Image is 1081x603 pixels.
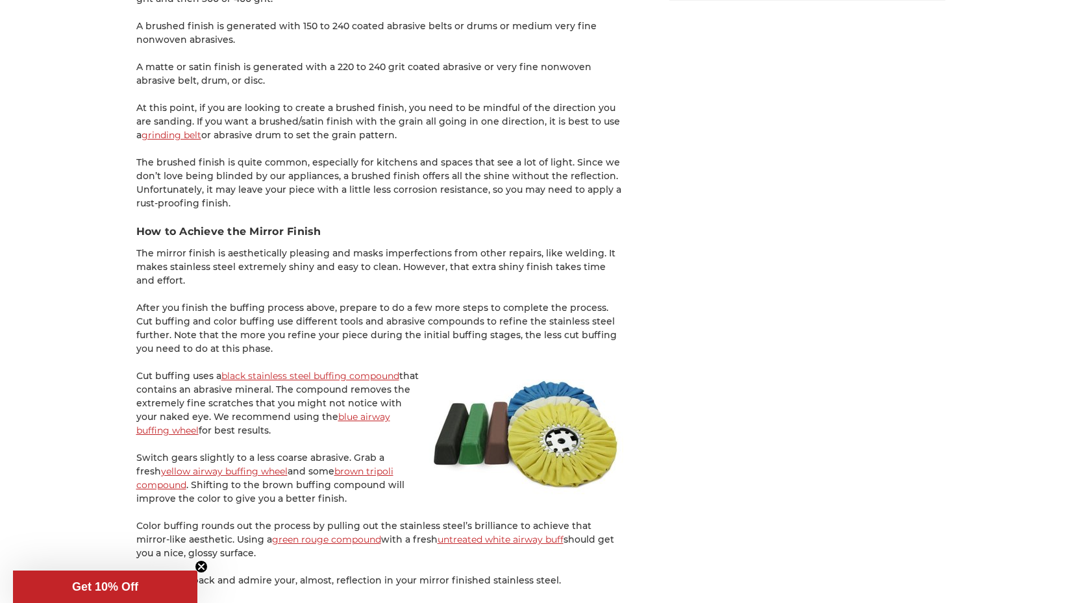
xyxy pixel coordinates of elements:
p: The brushed finish is quite common, especially for kitchens and spaces that see a lot of light. S... [136,156,623,210]
p: Cut buffing uses a that contains an abrasive mineral. The compound removes the extremely fine scr... [136,369,623,437]
p: The mirror finish is aesthetically pleasing and masks imperfections from other repairs, like weld... [136,247,623,288]
span: Get 10% Off [72,580,138,593]
a: untreated white airway buff [438,534,564,545]
a: grinding belt [142,129,201,141]
p: Switch gears slightly to a less coarse abrasive. Grab a fresh and some . Shifting to the brown bu... [136,451,623,506]
a: green rouge compound [272,534,381,545]
p: Color buffing rounds out the process by pulling out the stainless steel’s brilliance to achieve t... [136,519,623,560]
p: A brushed finish is generated with 150 to 240 coated abrasive belts or drums or medium very fine ... [136,19,623,47]
a: yellow airway buffing wheel [161,465,288,477]
p: After you finish the buffing process above, prepare to do a few more steps to complete the proces... [136,301,623,356]
a: brown tripoli compound [136,465,393,491]
a: black stainless steel buffing compound [221,370,399,382]
p: Take a step back and admire your, almost, reflection in your mirror finished stainless steel. [136,574,623,587]
button: Close teaser [195,560,208,573]
h3: How to Achieve the Mirror Finish [136,224,623,240]
p: A matte or satin finish is generated with a 220 to 240 grit coated abrasive or very fine nonwoven... [136,60,623,88]
p: At this point, if you are looking to create a brushed finish, you need to be mindful of the direc... [136,101,623,142]
div: Get 10% OffClose teaser [13,571,197,603]
a: blue airway buffing wheel [136,411,390,436]
img: Stainless steel buffing and polishing kit [429,369,623,499]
